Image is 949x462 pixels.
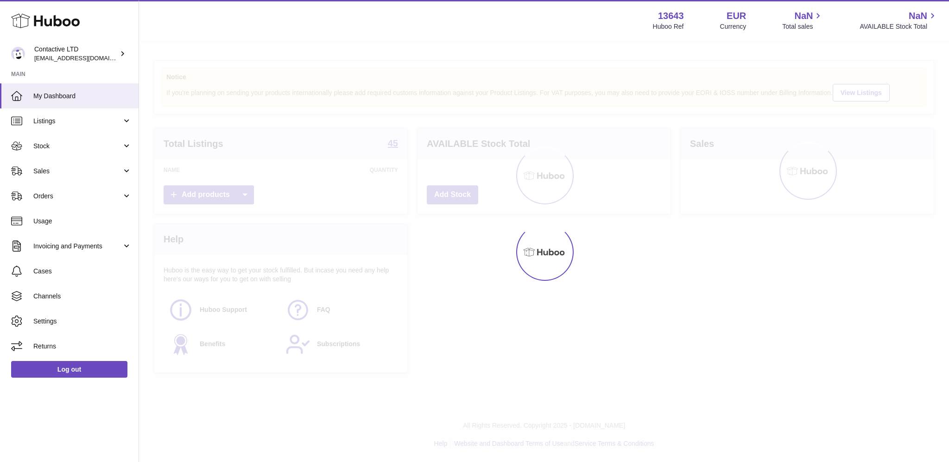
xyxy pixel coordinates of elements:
span: My Dashboard [33,92,132,101]
span: NaN [909,10,927,22]
a: NaN AVAILABLE Stock Total [860,10,938,31]
strong: EUR [727,10,746,22]
img: soul@SOWLhome.com [11,47,25,61]
span: Sales [33,167,122,176]
span: Cases [33,267,132,276]
span: Usage [33,217,132,226]
span: Total sales [782,22,823,31]
a: Log out [11,361,127,378]
span: Orders [33,192,122,201]
span: Settings [33,317,132,326]
span: Invoicing and Payments [33,242,122,251]
div: Huboo Ref [653,22,684,31]
div: Contactive LTD [34,45,118,63]
a: NaN Total sales [782,10,823,31]
span: Returns [33,342,132,351]
span: Stock [33,142,122,151]
span: AVAILABLE Stock Total [860,22,938,31]
span: [EMAIL_ADDRESS][DOMAIN_NAME] [34,54,136,62]
span: Listings [33,117,122,126]
strong: 13643 [658,10,684,22]
span: Channels [33,292,132,301]
span: NaN [794,10,813,22]
div: Currency [720,22,747,31]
